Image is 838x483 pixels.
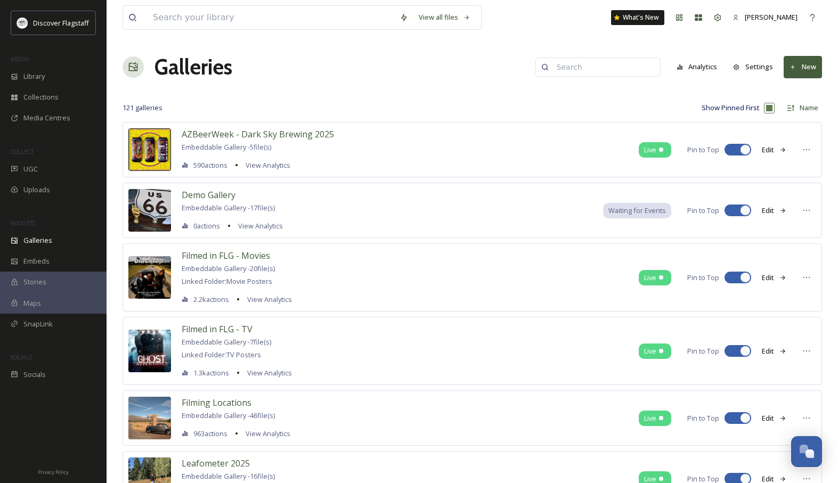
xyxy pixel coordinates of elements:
span: Live [644,346,656,356]
button: Edit [756,341,792,362]
span: Pin to Top [687,273,719,283]
span: Show Pinned First [702,103,760,113]
span: 0 actions [193,221,220,231]
input: Search your library [148,6,394,29]
span: Embeddable Gallery - 20 file(s) [182,264,275,273]
span: Leafometer 2025 [182,457,250,469]
span: Waiting for Events [608,206,666,216]
button: Edit [756,408,792,429]
span: Galleries [23,235,52,245]
span: AZBeerWeek - Dark Sky Brewing 2025 [182,128,334,140]
span: Embeddable Gallery - 17 file(s) [182,203,275,212]
span: UGC [23,164,38,174]
img: b3b13792-e210-4be4-b023-252d704b46d6.jpg [128,189,171,232]
img: Untitled%20design%20(1).png [17,18,28,28]
a: [PERSON_NAME] [727,7,803,28]
span: Filming Locations [182,397,251,408]
input: Search [551,56,655,78]
button: Edit [756,200,792,221]
span: Socials [23,370,46,380]
a: What's New [611,10,664,25]
span: View Analytics [247,294,292,304]
a: Privacy Policy [38,465,69,478]
span: Filmed in FLG - Movies [182,250,270,261]
a: View Analytics [242,366,292,379]
a: Linked Folder:TV Posters [182,348,292,361]
button: New [784,56,822,78]
button: Edit [756,267,792,288]
img: 49fe153f-849b-483d-abfd-95acd70a184f.jpg [128,256,171,299]
span: 1.3k actions [193,368,229,378]
span: Maps [23,298,41,308]
span: WIDGETS [11,219,35,227]
a: View Analytics [240,159,290,171]
span: SOCIALS [11,353,32,361]
a: View Analytics [233,219,283,232]
button: Open Chat [791,436,822,467]
span: Embeddable Gallery - 46 file(s) [182,411,275,420]
div: Name [796,99,822,117]
a: Analytics [671,56,728,77]
span: 121 galleries [123,103,162,113]
a: Linked Folder:Movie Posters [182,275,292,288]
button: Settings [728,56,778,77]
a: View Analytics [240,427,290,440]
a: View Analytics [242,293,292,306]
a: View all files [413,7,476,28]
span: COLLECT [11,148,34,155]
span: Embeds [23,256,50,266]
img: cf742e5f-ef4a-457b-9135-ed8bea404bd1.jpg [128,397,171,439]
span: View Analytics [238,221,283,231]
span: Pin to Top [687,206,719,216]
span: Privacy Policy [38,469,69,476]
span: Embeddable Gallery - 5 file(s) [182,142,271,152]
span: Discover Flagstaff [33,18,89,28]
span: 963 actions [193,429,227,439]
span: Live [644,273,656,283]
span: Pin to Top [687,145,719,155]
span: Stories [23,277,46,287]
span: 2.2k actions [193,294,229,305]
span: [PERSON_NAME] [745,12,798,22]
span: Pin to Top [687,346,719,356]
span: View Analytics [246,429,290,438]
button: Analytics [671,56,723,77]
span: Demo Gallery [182,189,235,201]
span: Filmed in FLG - TV [182,323,253,335]
span: View Analytics [247,368,292,378]
span: SnapLink [23,319,53,329]
a: Galleries [154,51,232,83]
span: View Analytics [246,160,290,170]
span: Live [644,145,656,155]
img: 951366e6-21d5-4077-ac5c-b2c0355470d3.jpg [128,330,171,372]
span: Library [23,71,45,81]
span: Collections [23,92,59,102]
span: Uploads [23,185,50,195]
img: 6bab3d90-da60-4252-9033-802534817167.jpg [128,128,171,171]
span: Media Centres [23,113,70,123]
span: MEDIA [11,55,29,63]
span: Embeddable Gallery - 16 file(s) [182,471,275,481]
span: Linked Folder: Movie Posters [182,276,272,286]
button: Edit [756,140,792,160]
span: 590 actions [193,160,227,170]
a: Settings [728,56,784,77]
span: Linked Folder: TV Posters [182,350,261,359]
span: Pin to Top [687,413,719,423]
span: Live [644,413,656,423]
span: Embeddable Gallery - 7 file(s) [182,337,271,347]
